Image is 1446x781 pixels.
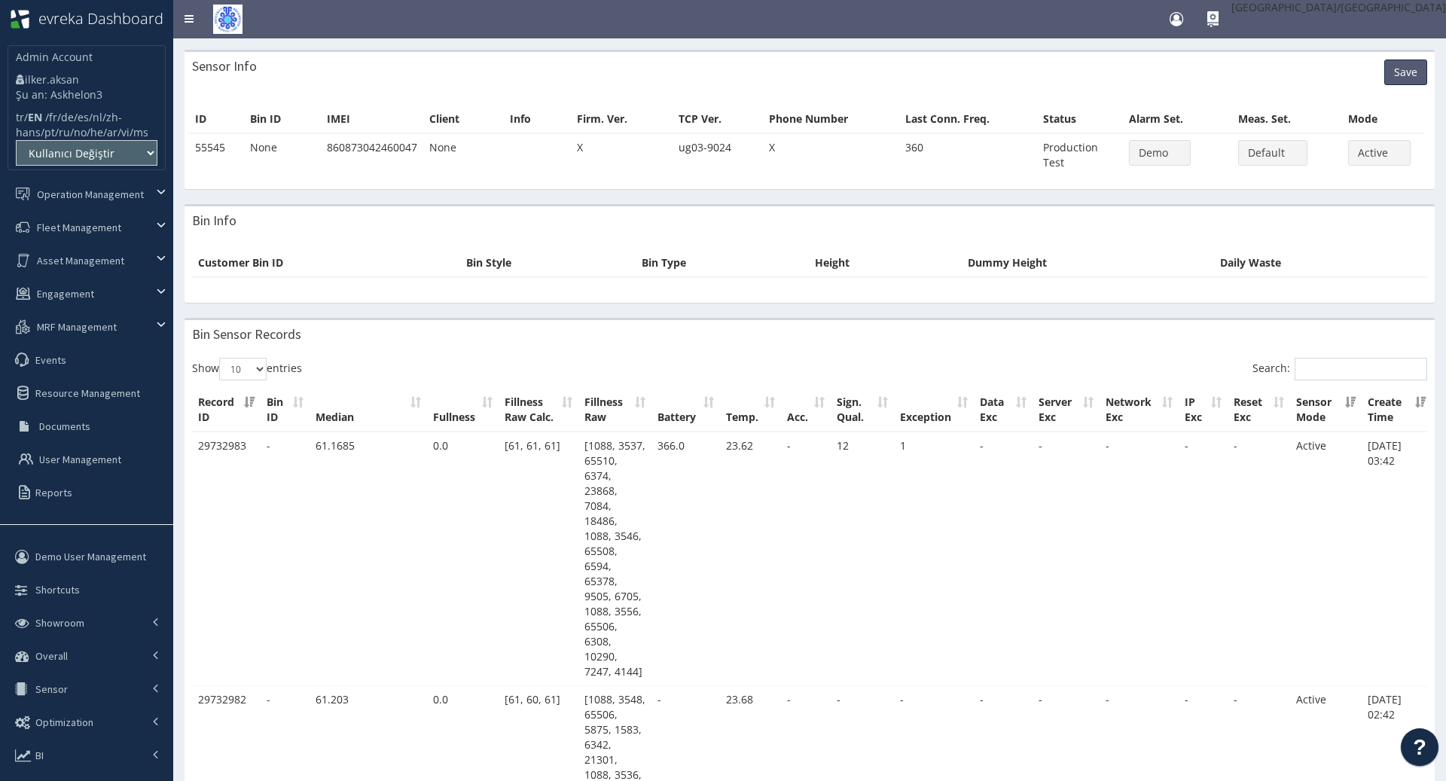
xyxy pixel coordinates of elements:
[16,110,24,124] a: tr
[321,133,423,176] td: 860873042460047
[49,110,57,124] a: fr
[90,125,103,139] a: he
[763,105,899,133] th: Phone Number
[1139,145,1171,160] span: Demo
[192,432,261,686] td: 29732983
[192,59,257,73] h3: Sensor Info
[59,125,70,139] a: ru
[310,389,427,432] th: Median: activate to sort column ascending
[16,110,122,139] a: zh-hans
[894,432,974,686] td: 1
[1037,133,1122,176] td: Production Test
[899,133,1037,176] td: 360
[61,110,74,124] a: de
[37,221,121,234] span: Fleet Management
[1033,432,1100,686] td: -
[974,389,1032,432] th: Data Exc: activate to sort column ascending
[39,453,121,466] span: User Management
[35,715,93,729] span: Optimization
[107,125,117,139] a: ar
[121,125,130,139] a: vi
[423,133,504,176] td: None
[16,110,157,140] li: / / / / / / / / / / / / /
[673,133,763,176] td: ug03-9024
[1033,389,1100,432] th: Server Exc: activate to sort column ascending
[899,105,1037,133] th: Last Conn. Freq.
[4,443,173,476] a: User Management
[133,125,148,139] a: ms
[1393,721,1446,781] iframe: JSD widget
[4,476,173,509] a: Reports
[1342,105,1424,133] th: Mode
[651,432,720,686] td: 366.0
[809,249,961,277] th: Height
[16,50,102,65] p: Admin Account
[427,432,499,686] td: 0.0
[571,105,672,133] th: Firm. Ver.
[38,8,163,29] span: evreka Dashboard
[74,125,87,139] a: no
[1207,11,1220,25] div: How Do I Use It?
[35,386,140,400] span: Resource Management
[1179,389,1228,432] th: IP Exc: activate to sort column ascending
[578,389,651,432] th: Fillness Raw: activate to sort column ascending
[4,410,173,443] a: Documents
[37,320,117,334] span: MRF Management
[35,649,68,663] span: Overall
[261,432,310,686] td: -
[1362,389,1432,432] th: Create Time: activate to sort column ascending
[189,105,244,133] th: ID
[44,125,55,139] a: pt
[189,133,244,176] td: 55545
[261,389,310,432] th: Bin ID: activate to sort column ascending
[781,432,831,686] td: -
[720,389,781,432] th: Temp.: activate to sort column ascending
[1232,105,1342,133] th: Meas. Set.
[192,249,460,277] th: Customer Bin ID
[37,188,144,201] span: Operation Management
[10,9,30,29] img: evreka_logo_1_HoezNYK_wy30KrO.png
[35,616,84,630] span: Showroom
[35,749,44,762] span: BI
[651,389,720,432] th: Battery: activate to sort column ascending
[1228,432,1290,686] td: -
[1238,140,1307,166] button: Default
[1123,105,1232,133] th: Alarm Set.
[1248,145,1288,160] span: Default
[1100,432,1179,686] td: -
[1037,105,1122,133] th: Status
[192,328,301,341] h3: Bin Sensor Records
[1290,432,1362,686] td: Active
[499,389,578,432] th: Fillness Raw Calc.: activate to sort column ascending
[781,389,831,432] th: Acc.: activate to sort column ascending
[499,432,578,686] td: [61, 61, 61]
[1290,389,1362,432] th: Sensor Mode: activate to sort column ascending
[39,419,90,433] span: Documents
[1179,432,1228,686] td: -
[1252,358,1427,380] label: Search:
[423,105,504,133] th: Client
[571,133,672,176] td: X
[763,133,899,176] td: X
[974,432,1032,686] td: -
[831,432,894,686] td: 12
[28,110,42,124] b: EN
[78,110,89,124] a: es
[1358,145,1391,160] span: Active
[192,358,302,380] label: Show entries
[321,105,423,133] th: IMEI
[192,214,236,227] h3: Bin Info
[578,432,651,686] td: [1088, 3537, 65510, 6374, 23868, 7084, 18486, 1088, 3546, 65508, 6594, 65378, 9505, 6705, 1088, 3...
[427,389,499,432] th: Fullness: activate to sort column ascending
[962,249,1214,277] th: Dummy Height
[35,353,66,367] span: Events
[894,389,974,432] th: Exception: activate to sort column ascending
[37,287,94,301] span: Engagement
[35,682,68,696] span: Sensor
[673,105,763,133] th: TCP Ver.
[636,249,810,277] th: Bin Type
[35,486,72,499] span: Reports
[244,105,321,133] th: Bin ID
[35,583,80,596] span: Shortcuts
